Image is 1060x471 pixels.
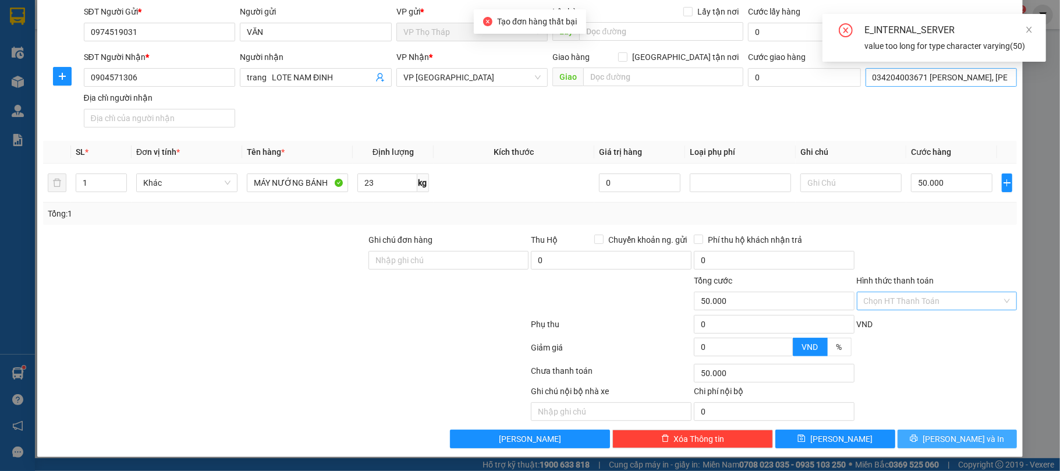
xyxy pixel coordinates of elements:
[247,173,348,192] input: VD: Bàn, Ghế
[857,276,934,285] label: Hình thức thanh toán
[694,385,855,402] div: Chi phí nội bộ
[910,434,918,444] span: printer
[54,72,71,81] span: plus
[76,147,85,157] span: SL
[531,402,692,421] input: Nhập ghi chú
[748,68,860,87] input: Cước giao hàng
[628,51,743,63] span: [GEOGRAPHIC_DATA] tận nơi
[802,342,818,352] span: VND
[864,40,1032,52] div: value too long for type character varying(50)
[497,17,577,26] span: Tạo đơn hàng thất bại
[836,342,842,352] span: %
[923,433,1004,445] span: [PERSON_NAME] và In
[583,68,743,86] input: Dọc đường
[775,430,895,448] button: save[PERSON_NAME]
[579,22,743,41] input: Dọc đường
[857,320,873,329] span: VND
[898,430,1018,448] button: printer[PERSON_NAME] và In
[839,23,853,40] span: close-circle
[403,69,541,86] span: VP Nam Định
[417,173,429,192] span: kg
[530,364,693,385] div: Chưa thanh toán
[483,17,492,26] span: close-circle
[748,52,806,62] label: Cước giao hàng
[368,251,529,270] input: Ghi chú đơn hàng
[612,430,773,448] button: deleteXóa Thông tin
[143,174,231,192] span: Khác
[240,51,392,63] div: Người nhận
[84,5,236,18] div: SĐT Người Gửi
[530,318,693,338] div: Phụ thu
[15,15,73,73] img: logo.jpg
[661,434,669,444] span: delete
[109,29,487,43] li: Số 10 ngõ 15 Ngọc Hồi, Q.[PERSON_NAME], [GEOGRAPHIC_DATA]
[530,341,693,362] div: Giảm giá
[810,433,873,445] span: [PERSON_NAME]
[703,233,807,246] span: Phí thu hộ khách nhận trả
[1002,178,1012,187] span: plus
[796,141,906,164] th: Ghi chú
[797,434,806,444] span: save
[15,84,146,104] b: GỬI : VP Thọ Tháp
[911,147,951,157] span: Cước hàng
[685,141,796,164] th: Loại phụ phí
[48,207,410,220] div: Tổng: 1
[373,147,414,157] span: Định lượng
[136,147,180,157] span: Đơn vị tính
[396,5,548,18] div: VP gửi
[403,23,541,41] span: VP Thọ Tháp
[748,7,800,16] label: Cước lấy hàng
[604,233,692,246] span: Chuyển khoản ng. gửi
[552,7,586,16] span: Lấy hàng
[674,433,725,445] span: Xóa Thông tin
[48,173,66,192] button: delete
[1025,26,1033,34] span: close
[375,73,385,82] span: user-add
[864,23,1032,37] div: E_INTERNAL_SERVER
[531,235,558,245] span: Thu Hộ
[368,235,432,245] label: Ghi chú đơn hàng
[599,147,642,157] span: Giá trị hàng
[531,385,692,402] div: Ghi chú nội bộ nhà xe
[494,147,534,157] span: Kích thước
[84,109,236,128] input: Địa chỉ của người nhận
[247,147,285,157] span: Tên hàng
[800,173,902,192] input: Ghi Chú
[240,5,392,18] div: Người gửi
[693,5,743,18] span: Lấy tận nơi
[748,23,860,41] input: Cước lấy hàng
[84,51,236,63] div: SĐT Người Nhận
[396,52,429,62] span: VP Nhận
[552,68,583,86] span: Giao
[1002,173,1013,192] button: plus
[53,67,72,86] button: plus
[499,433,561,445] span: [PERSON_NAME]
[599,173,680,192] input: 0
[552,52,590,62] span: Giao hàng
[84,91,236,104] div: Địa chỉ người nhận
[109,43,487,58] li: Hotline: 19001155
[450,430,611,448] button: [PERSON_NAME]
[694,276,732,285] span: Tổng cước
